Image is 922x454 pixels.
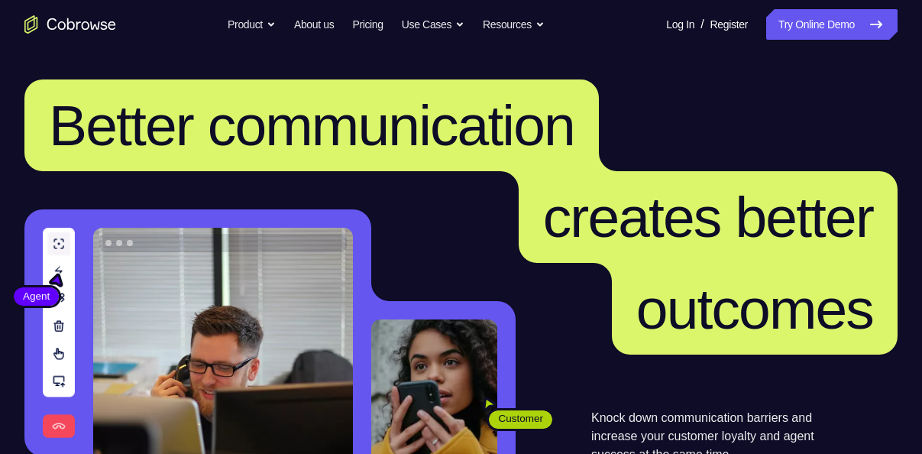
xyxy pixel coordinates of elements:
[49,93,574,157] span: Better communication
[636,277,873,341] span: outcomes
[294,9,334,40] a: About us
[24,15,116,34] a: Go to the home page
[402,9,464,40] button: Use Cases
[766,9,898,40] a: Try Online Demo
[666,9,694,40] a: Log In
[483,9,545,40] button: Resources
[228,9,276,40] button: Product
[700,15,704,34] span: /
[352,9,383,40] a: Pricing
[710,9,748,40] a: Register
[543,185,873,249] span: creates better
